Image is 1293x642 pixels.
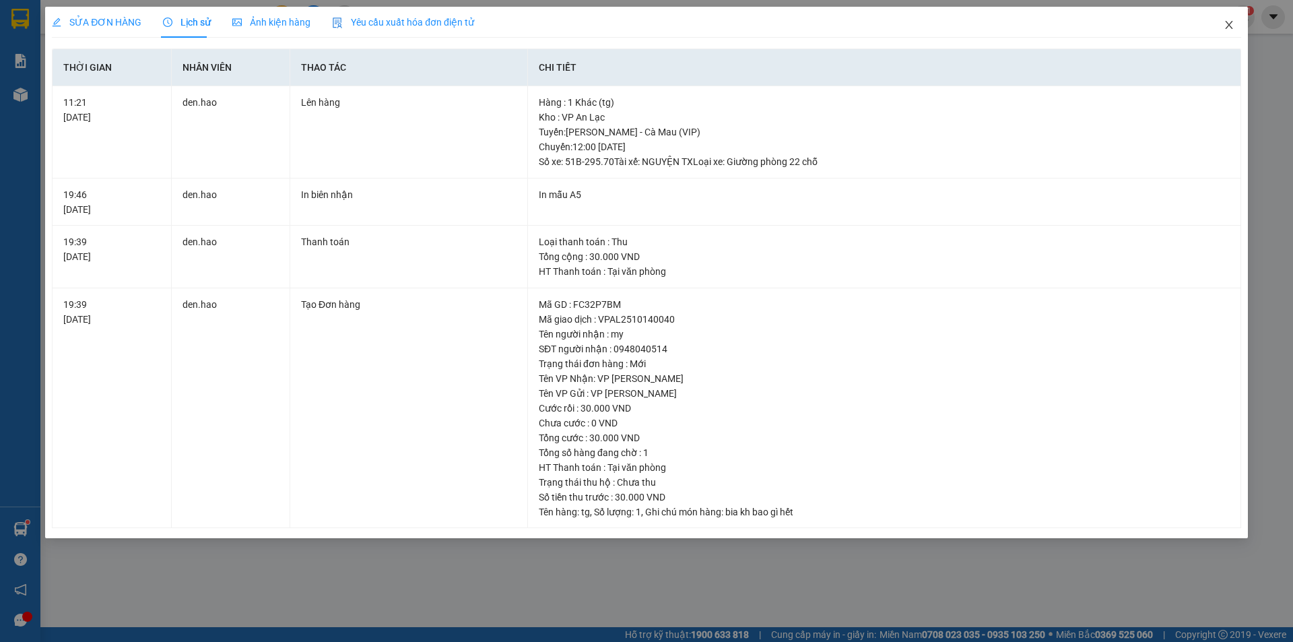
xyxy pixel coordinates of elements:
[539,356,1230,371] div: Trạng thái đơn hàng : Mới
[232,18,242,27] span: picture
[163,17,211,28] span: Lịch sử
[539,401,1230,416] div: Cước rồi : 30.000 VND
[163,18,172,27] span: clock-circle
[528,49,1241,86] th: Chi tiết
[539,505,1230,519] div: Tên hàng: , Số lượng: , Ghi chú món hàng:
[581,507,590,517] span: tg
[301,95,517,110] div: Lên hàng
[290,49,528,86] th: Thao tác
[63,234,160,264] div: 19:39 [DATE]
[539,460,1230,475] div: HT Thanh toán : Tại văn phòng
[539,234,1230,249] div: Loại thanh toán : Thu
[172,179,290,226] td: den.hao
[63,95,160,125] div: 11:21 [DATE]
[539,327,1230,342] div: Tên người nhận : my
[539,445,1230,460] div: Tổng số hàng đang chờ : 1
[539,297,1230,312] div: Mã GD : FC32P7BM
[539,312,1230,327] div: Mã giao dịch : VPAL2510140040
[63,297,160,327] div: 19:39 [DATE]
[301,234,517,249] div: Thanh toán
[53,49,171,86] th: Thời gian
[301,297,517,312] div: Tạo Đơn hàng
[172,86,290,179] td: den.hao
[725,507,793,517] span: bia kh bao gì hết
[1210,7,1248,44] button: Close
[539,187,1230,202] div: In mẫu A5
[301,187,517,202] div: In biên nhận
[539,264,1230,279] div: HT Thanh toán : Tại văn phòng
[539,490,1230,505] div: Số tiền thu trước : 30.000 VND
[539,430,1230,445] div: Tổng cước : 30.000 VND
[539,125,1230,169] div: Tuyến : [PERSON_NAME] - Cà Mau (VIP) Chuyến: 12:00 [DATE] Số xe: 51B-295.70 Tài xế: NGUYỆN TX Loạ...
[636,507,641,517] span: 1
[172,226,290,288] td: den.hao
[539,371,1230,386] div: Tên VP Nhận: VP [PERSON_NAME]
[1224,20,1234,30] span: close
[539,95,1230,110] div: Hàng : 1 Khác (tg)
[332,18,343,28] img: icon
[539,249,1230,264] div: Tổng cộng : 30.000 VND
[172,288,290,529] td: den.hao
[539,110,1230,125] div: Kho : VP An Lạc
[539,342,1230,356] div: SĐT người nhận : 0948040514
[539,386,1230,401] div: Tên VP Gửi : VP [PERSON_NAME]
[52,17,141,28] span: SỬA ĐƠN HÀNG
[332,17,474,28] span: Yêu cầu xuất hóa đơn điện tử
[539,416,1230,430] div: Chưa cước : 0 VND
[52,18,61,27] span: edit
[539,475,1230,490] div: Trạng thái thu hộ : Chưa thu
[63,187,160,217] div: 19:46 [DATE]
[172,49,290,86] th: Nhân viên
[232,17,310,28] span: Ảnh kiện hàng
